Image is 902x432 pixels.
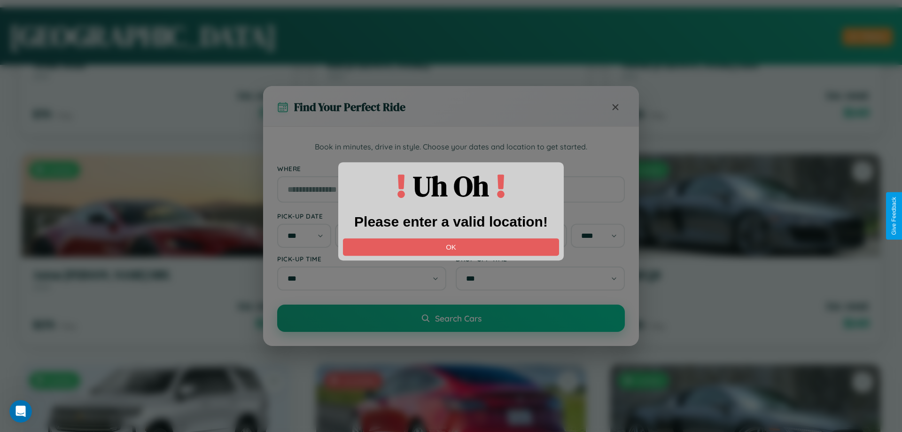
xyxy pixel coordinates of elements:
label: Where [277,165,625,173]
label: Drop-off Time [456,255,625,263]
label: Drop-off Date [456,212,625,220]
span: Search Cars [435,313,482,323]
h3: Find Your Perfect Ride [294,99,405,115]
label: Pick-up Time [277,255,446,263]
label: Pick-up Date [277,212,446,220]
p: Book in minutes, drive in style. Choose your dates and location to get started. [277,141,625,153]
